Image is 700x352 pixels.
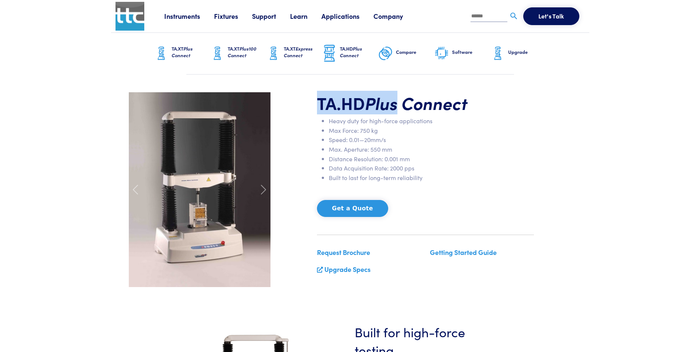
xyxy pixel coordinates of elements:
[317,92,534,114] h1: TA.HD
[115,2,144,31] img: ttc_logo_1x1_v1.0.png
[214,11,252,21] a: Fixtures
[373,11,417,21] a: Company
[322,33,378,74] a: TA.HDPlus Connect
[129,92,270,287] img: carousel-ta-hd-plus-ottawa.jpg
[154,44,169,63] img: ta-xt-graphic.png
[329,173,534,183] li: Built to last for long-term reliability
[228,45,266,59] h6: TA.XT
[434,33,490,74] a: Software
[154,33,210,74] a: TA.XTPlus Connect
[321,11,373,21] a: Applications
[434,46,449,61] img: software-graphic.png
[396,49,434,55] h6: Compare
[430,248,497,257] a: Getting Started Guide
[490,44,505,63] img: ta-xt-graphic.png
[329,145,534,154] li: Max. Aperture: 550 mm
[164,11,214,21] a: Instruments
[266,44,281,63] img: ta-xt-graphic.png
[317,248,370,257] a: Request Brochure
[329,116,534,126] li: Heavy duty for high-force applications
[317,200,388,217] button: Get a Quote
[340,45,378,59] h6: TA.HD
[322,44,337,63] img: ta-hd-graphic.png
[523,7,579,25] button: Let's Talk
[172,45,210,59] h6: TA.XT
[329,126,534,135] li: Max Force: 750 kg
[490,33,546,74] a: Upgrade
[378,33,434,74] a: Compare
[210,44,225,63] img: ta-xt-graphic.png
[172,45,193,59] span: Plus Connect
[210,33,266,74] a: TA.XTPlus100 Connect
[378,44,393,63] img: compare-graphic.png
[252,11,290,21] a: Support
[290,11,321,21] a: Learn
[329,135,534,145] li: Speed: 0.01—20mm/s
[508,49,546,55] h6: Upgrade
[340,45,362,59] span: Plus Connect
[228,45,256,59] span: Plus100 Connect
[284,45,313,59] span: Express Connect
[329,154,534,164] li: Distance Resolution: 0.001 mm
[284,45,322,59] h6: TA.XT
[452,49,490,55] h6: Software
[266,33,322,74] a: TA.XTExpress Connect
[324,265,370,274] a: Upgrade Specs
[365,91,468,114] span: Plus Connect
[329,163,534,173] li: Data Acquisition Rate: 2000 pps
